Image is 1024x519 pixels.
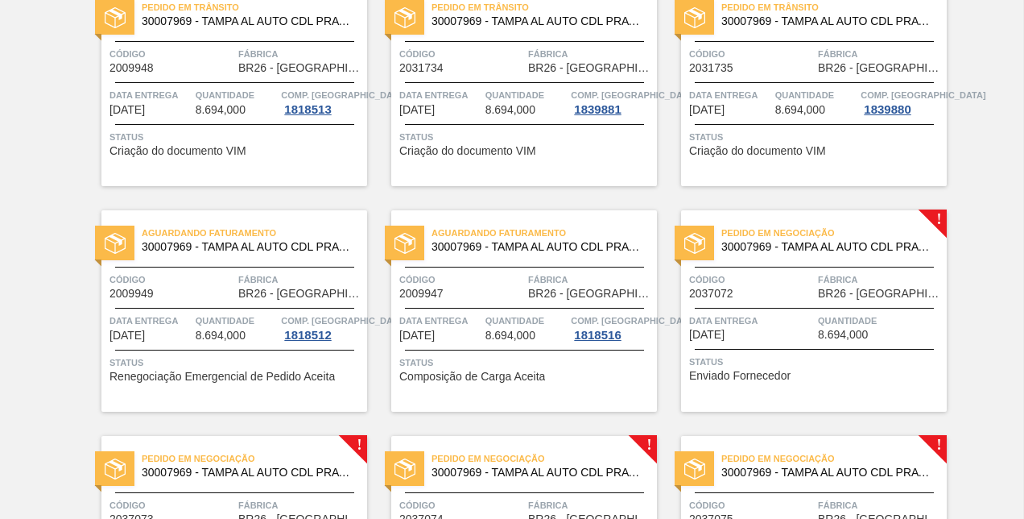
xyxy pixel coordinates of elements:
span: Criação do documento VIM [399,145,536,157]
a: Comp. [GEOGRAPHIC_DATA]1839880 [861,87,943,116]
div: 1818516 [571,329,624,342]
span: Fábrica [818,46,943,62]
span: Fábrica [818,272,943,288]
span: Data entrega [689,87,771,103]
img: status [684,233,705,254]
span: 30007969 - TAMPA AL AUTO CDL PRATA CANPACK [142,241,354,253]
a: Comp. [GEOGRAPHIC_DATA]1818516 [571,313,653,342]
span: Comp. Carga [571,87,696,103]
span: Pedido em Negociação [431,450,657,467]
span: Código [689,497,814,513]
a: !statusPedido em Negociação30007969 - TAMPA AL AUTO CDL PRATA CANPACKCódigo2037072FábricaBR26 - [... [657,210,947,412]
span: 25/09/2025 [689,104,725,116]
span: Data entrega [399,313,481,329]
span: BR26 - Uberlândia [528,288,653,300]
span: 30007969 - TAMPA AL AUTO CDL PRATA CANPACK [142,15,354,27]
span: Pedido em Negociação [721,450,947,467]
img: status [394,233,415,254]
span: Código [109,497,234,513]
img: status [105,7,126,28]
span: Fábrica [238,272,363,288]
span: Pedido em Negociação [142,450,367,467]
span: 24/09/2025 [399,104,435,116]
span: Quantidade [818,313,943,329]
span: Fábrica [238,497,363,513]
span: Data entrega [109,313,192,329]
a: Comp. [GEOGRAPHIC_DATA]1839881 [571,87,653,116]
span: 8.694,000 [775,104,825,116]
a: Comp. [GEOGRAPHIC_DATA]1818512 [281,313,363,342]
span: Criação do documento VIM [109,145,246,157]
img: status [394,7,415,28]
span: Código [109,46,234,62]
span: Fábrica [528,46,653,62]
span: Composição de Carga Aceita [399,371,545,383]
span: Código [399,272,524,288]
span: 29/09/2025 [109,330,145,342]
span: 30007969 - TAMPA AL AUTO CDL PRATA CANPACK [431,241,644,253]
span: BR26 - Uberlândia [238,288,363,300]
span: 30007969 - TAMPA AL AUTO CDL PRATA CANPACK [431,15,644,27]
img: status [105,459,126,480]
span: Código [399,497,524,513]
span: 8.694,000 [196,330,246,342]
span: Status [399,129,653,145]
a: Comp. [GEOGRAPHIC_DATA]1818513 [281,87,363,116]
span: Fábrica [528,272,653,288]
img: status [105,233,126,254]
img: status [394,459,415,480]
span: Comp. Carga [571,313,696,329]
div: 1818512 [281,329,334,342]
span: Fábrica [528,497,653,513]
span: 2031735 [689,62,733,74]
span: 8.694,000 [196,104,246,116]
span: Data entrega [689,313,814,329]
span: Código [689,272,814,288]
span: BR26 - Uberlândia [238,62,363,74]
div: 1818513 [281,103,334,116]
span: BR26 - Uberlândia [818,288,943,300]
span: Status [399,355,653,371]
span: 22/09/2025 [109,104,145,116]
span: Quantidade [775,87,857,103]
div: 1839881 [571,103,624,116]
span: Quantidade [485,87,568,103]
span: BR26 - Uberlândia [818,62,943,74]
span: 8.694,000 [485,104,535,116]
span: Comp. Carga [861,87,985,103]
span: 2009949 [109,288,154,300]
span: Aguardando Faturamento [142,225,367,241]
img: status [684,459,705,480]
span: Enviado Fornecedor [689,370,791,382]
span: 8.694,000 [485,330,535,342]
span: 2037072 [689,288,733,300]
span: Quantidade [196,87,278,103]
img: status [684,7,705,28]
span: Renegociação Emergencial de Pedido Aceita [109,371,335,383]
span: 8.694,000 [818,329,868,341]
span: 2009948 [109,62,154,74]
span: Data entrega [109,87,192,103]
span: 2031734 [399,62,444,74]
span: Quantidade [196,313,278,329]
span: Status [109,129,363,145]
span: 30007969 - TAMPA AL AUTO CDL PRATA CANPACK [142,467,354,479]
span: 30007969 - TAMPA AL AUTO CDL PRATA CANPACK [721,467,934,479]
span: Código [109,272,234,288]
span: 30007969 - TAMPA AL AUTO CDL PRATA CANPACK [721,241,934,253]
span: Status [109,355,363,371]
span: Fábrica [818,497,943,513]
span: BR26 - Uberlândia [528,62,653,74]
span: Status [689,354,943,370]
span: 30/09/2025 [399,330,435,342]
span: Status [689,129,943,145]
span: Fábrica [238,46,363,62]
span: Pedido em Negociação [721,225,947,241]
span: Código [689,46,814,62]
span: Criação do documento VIM [689,145,826,157]
span: Código [399,46,524,62]
span: Data entrega [399,87,481,103]
span: Comp. Carga [281,313,406,329]
a: statusAguardando Faturamento30007969 - TAMPA AL AUTO CDL PRATA CANPACKCódigo2009947FábricaBR26 - ... [367,210,657,412]
span: 2009947 [399,288,444,300]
